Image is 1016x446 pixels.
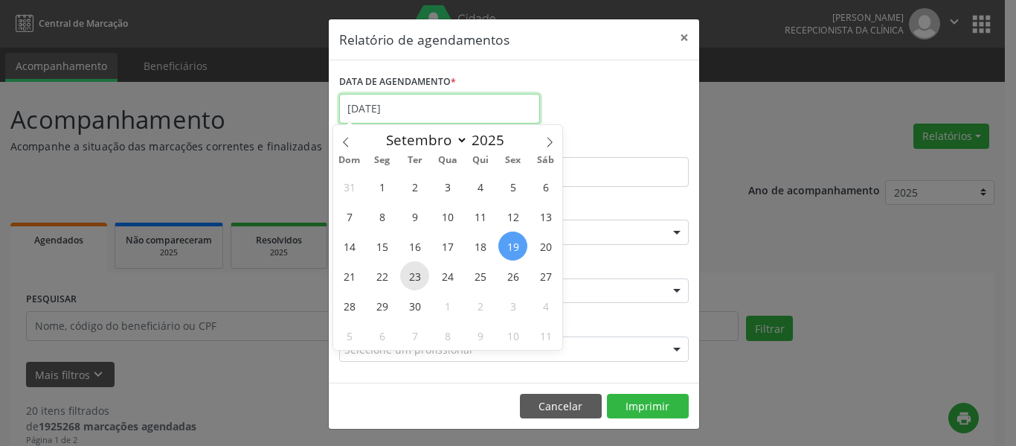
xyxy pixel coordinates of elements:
span: Outubro 7, 2025 [400,321,429,350]
span: Qua [431,156,464,165]
span: Setembro 29, 2025 [367,291,396,320]
span: Setembro 9, 2025 [400,202,429,231]
span: Setembro 18, 2025 [466,232,495,261]
span: Setembro 25, 2025 [466,261,495,290]
span: Setembro 6, 2025 [531,172,560,201]
span: Setembro 30, 2025 [400,291,429,320]
span: Outubro 10, 2025 [498,321,527,350]
span: Setembro 11, 2025 [466,202,495,231]
span: Setembro 20, 2025 [531,232,560,261]
span: Setembro 17, 2025 [433,232,462,261]
span: Outubro 4, 2025 [531,291,560,320]
span: Sáb [530,156,562,165]
span: Setembro 5, 2025 [498,172,527,201]
span: Setembro 10, 2025 [433,202,462,231]
span: Dom [333,156,366,165]
span: Setembro 3, 2025 [433,172,462,201]
span: Outubro 8, 2025 [433,321,462,350]
span: Setembro 7, 2025 [335,202,364,231]
span: Setembro 13, 2025 [531,202,560,231]
span: Setembro 15, 2025 [367,232,396,261]
span: Setembro 4, 2025 [466,172,495,201]
input: Selecione uma data ou intervalo [339,94,540,124]
span: Outubro 1, 2025 [433,291,462,320]
span: Setembro 16, 2025 [400,232,429,261]
label: DATA DE AGENDAMENTO [339,71,456,94]
span: Setembro 23, 2025 [400,261,429,290]
input: Year [468,130,517,150]
span: Setembro 21, 2025 [335,261,364,290]
span: Outubro 2, 2025 [466,291,495,320]
span: Setembro 24, 2025 [433,261,462,290]
select: Month [379,130,468,150]
span: Setembro 27, 2025 [531,261,560,290]
button: Imprimir [607,394,689,419]
span: Setembro 2, 2025 [400,172,429,201]
input: Selecione o horário final [518,157,689,187]
span: Outubro 9, 2025 [466,321,495,350]
span: Outubro 6, 2025 [367,321,396,350]
span: Setembro 19, 2025 [498,232,527,261]
button: Cancelar [520,394,602,419]
span: Outubro 5, 2025 [335,321,364,350]
span: Setembro 12, 2025 [498,202,527,231]
span: Setembro 26, 2025 [498,261,527,290]
span: Selecione um profissional [344,342,472,357]
span: Setembro 8, 2025 [367,202,396,231]
span: Ter [399,156,431,165]
span: Seg [366,156,399,165]
h5: Relatório de agendamentos [339,30,509,49]
span: Outubro 3, 2025 [498,291,527,320]
span: Setembro 14, 2025 [335,232,364,261]
span: Agosto 31, 2025 [335,172,364,201]
label: ATÉ [518,134,689,157]
button: Close [669,19,699,56]
span: Setembro 1, 2025 [367,172,396,201]
span: Outubro 11, 2025 [531,321,560,350]
span: Setembro 22, 2025 [367,261,396,290]
span: Sex [497,156,530,165]
span: Setembro 28, 2025 [335,291,364,320]
span: Qui [464,156,497,165]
